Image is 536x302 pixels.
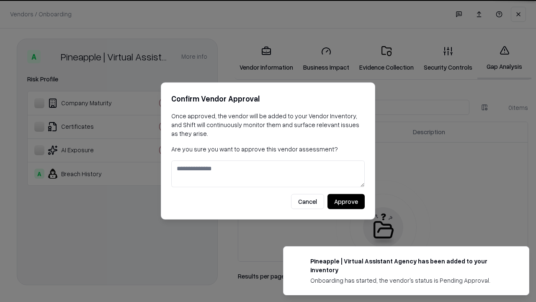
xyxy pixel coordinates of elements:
[171,93,365,105] h2: Confirm Vendor Approval
[171,145,365,154] p: Are you sure you want to approve this vendor assessment?
[327,194,365,209] button: Approve
[310,276,509,285] div: Onboarding has started, the vendor's status is Pending Approval.
[171,112,365,138] p: Once approved, the vendor will be added to your Vendor Inventory, and Shift will continuously mon...
[310,257,509,274] div: Pineapple | Virtual Assistant Agency has been added to your inventory
[294,257,304,267] img: trypineapple.com
[291,194,324,209] button: Cancel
